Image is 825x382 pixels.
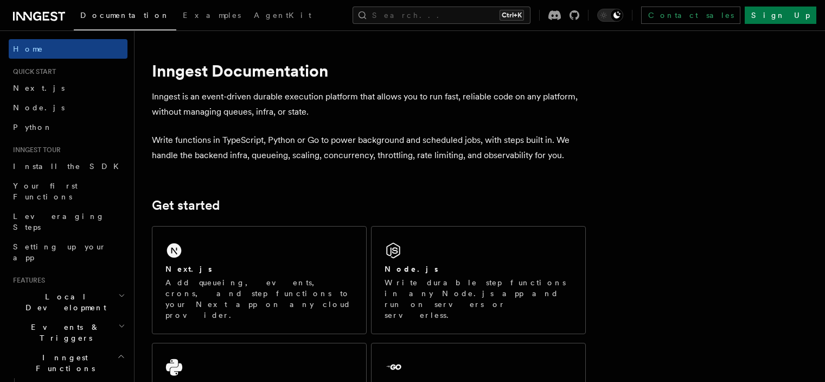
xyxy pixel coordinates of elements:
[247,3,318,29] a: AgentKit
[353,7,530,24] button: Search...Ctrl+K
[9,78,127,98] a: Next.js
[13,212,105,231] span: Leveraging Steps
[9,276,45,285] span: Features
[80,11,170,20] span: Documentation
[74,3,176,30] a: Documentation
[9,98,127,117] a: Node.js
[165,264,212,274] h2: Next.js
[13,181,78,201] span: Your first Functions
[9,67,56,76] span: Quick start
[9,39,127,59] a: Home
[9,206,127,237] a: Leveraging Steps
[9,237,127,267] a: Setting up your app
[13,43,43,54] span: Home
[152,61,586,80] h1: Inngest Documentation
[9,291,118,313] span: Local Development
[254,11,311,20] span: AgentKit
[152,89,586,120] p: Inngest is an event-driven durable execution platform that allows you to run fast, reliable code ...
[597,9,623,22] button: Toggle dark mode
[9,117,127,137] a: Python
[13,103,65,112] span: Node.js
[9,322,118,343] span: Events & Triggers
[9,146,61,154] span: Inngest tour
[165,277,353,321] p: Add queueing, events, crons, and step functions to your Next app on any cloud provider.
[183,11,241,20] span: Examples
[13,123,53,131] span: Python
[9,348,127,378] button: Inngest Functions
[9,352,117,374] span: Inngest Functions
[385,277,572,321] p: Write durable step functions in any Node.js app and run on servers or serverless.
[371,226,586,334] a: Node.jsWrite durable step functions in any Node.js app and run on servers or serverless.
[176,3,247,29] a: Examples
[152,198,220,213] a: Get started
[13,242,106,262] span: Setting up your app
[9,317,127,348] button: Events & Triggers
[152,226,367,334] a: Next.jsAdd queueing, events, crons, and step functions to your Next app on any cloud provider.
[152,133,586,163] p: Write functions in TypeScript, Python or Go to power background and scheduled jobs, with steps bu...
[500,10,524,21] kbd: Ctrl+K
[9,156,127,176] a: Install the SDK
[9,287,127,317] button: Local Development
[13,84,65,92] span: Next.js
[385,264,438,274] h2: Node.js
[641,7,740,24] a: Contact sales
[13,162,125,171] span: Install the SDK
[745,7,816,24] a: Sign Up
[9,176,127,206] a: Your first Functions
